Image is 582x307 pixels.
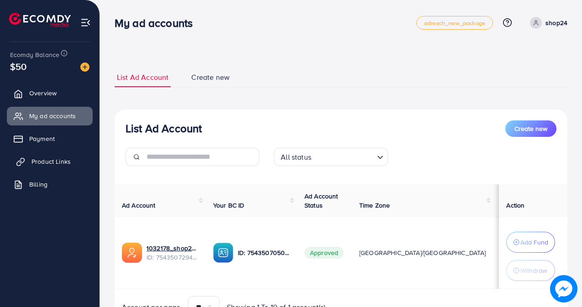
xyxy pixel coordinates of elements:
span: Ecomdy Balance [10,50,59,59]
a: My ad accounts [7,107,93,125]
button: Withdraw [506,260,555,281]
span: List Ad Account [117,72,168,83]
span: ID: 7543507294777589776 [147,253,199,262]
a: adreach_new_package [416,16,493,30]
span: Create new [191,72,230,83]
a: Billing [7,175,93,193]
span: Time Zone [359,201,390,210]
button: Create new [505,120,556,137]
input: Search for option [314,149,373,164]
p: Withdraw [520,265,547,276]
h3: My ad accounts [115,16,200,30]
span: Product Links [31,157,71,166]
span: adreach_new_package [424,20,485,26]
span: Ad Account Status [304,192,338,210]
span: My ad accounts [29,111,76,120]
span: Create new [514,124,547,133]
button: Add Fund [506,232,555,253]
span: Action [506,201,524,210]
img: image [550,275,577,302]
h3: List Ad Account [126,122,202,135]
span: $50 [10,60,26,73]
span: Approved [304,247,344,259]
p: shop24 [545,17,567,28]
img: ic-ba-acc.ded83a64.svg [213,243,233,263]
a: shop24 [526,17,567,29]
div: <span class='underline'>1032178_shop24now_1756359704652</span></br>7543507294777589776 [147,244,199,262]
span: Overview [29,88,57,98]
img: menu [80,17,91,28]
a: Product Links [7,152,93,171]
div: Search for option [274,148,388,166]
p: Add Fund [520,237,548,248]
span: All status [279,151,313,164]
a: 1032178_shop24now_1756359704652 [147,244,199,253]
span: Your BC ID [213,201,245,210]
a: Overview [7,84,93,102]
img: image [80,62,89,72]
span: Payment [29,134,55,143]
span: Billing [29,180,47,189]
img: logo [9,13,71,27]
span: Ad Account [122,201,156,210]
span: [GEOGRAPHIC_DATA]/[GEOGRAPHIC_DATA] [359,248,486,257]
img: ic-ads-acc.e4c84228.svg [122,243,142,263]
a: Payment [7,130,93,148]
p: ID: 7543507050098327553 [238,247,290,258]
